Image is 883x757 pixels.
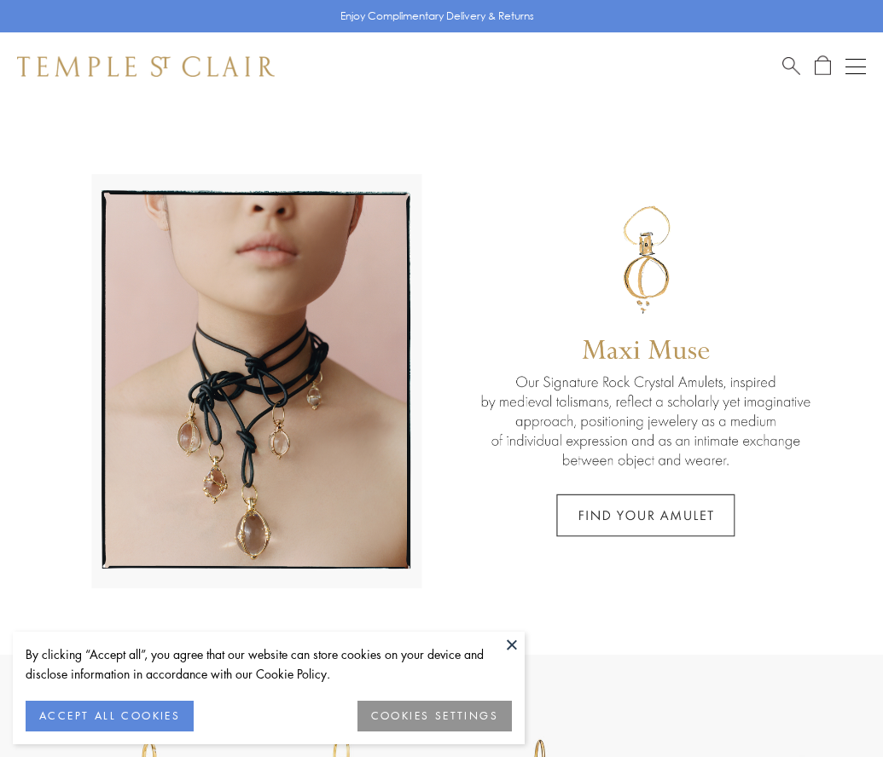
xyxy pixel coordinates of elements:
button: Open navigation [845,56,866,77]
div: By clicking “Accept all”, you agree that our website can store cookies on your device and disclos... [26,644,512,684]
button: COOKIES SETTINGS [357,701,512,731]
a: Open Shopping Bag [815,55,831,77]
p: Enjoy Complimentary Delivery & Returns [340,8,534,25]
a: Search [782,55,800,77]
img: Temple St. Clair [17,56,275,77]
button: ACCEPT ALL COOKIES [26,701,194,731]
